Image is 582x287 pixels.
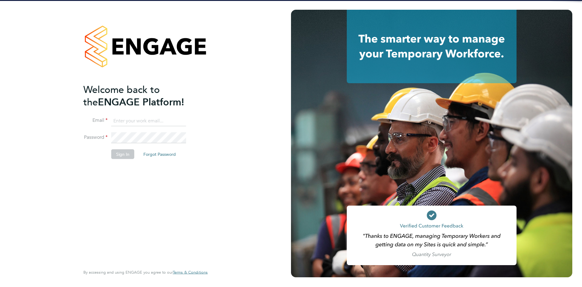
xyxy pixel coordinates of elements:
span: By accessing and using ENGAGE you agree to our [83,270,208,275]
a: Terms & Conditions [173,270,208,275]
button: Sign In [111,149,134,159]
label: Password [83,134,108,141]
button: Forgot Password [139,149,181,159]
span: Terms & Conditions [173,270,208,275]
span: Welcome back to the [83,84,160,108]
h2: ENGAGE Platform! [83,83,202,108]
input: Enter your work email... [111,115,186,126]
label: Email [83,117,108,124]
